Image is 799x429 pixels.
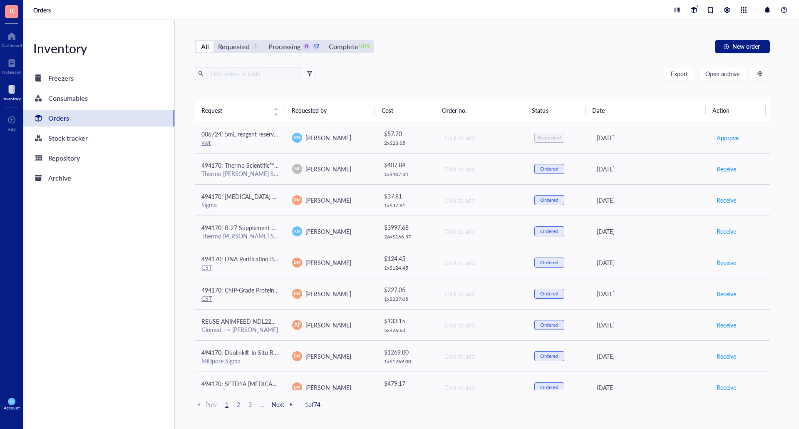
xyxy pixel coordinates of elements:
[201,263,212,271] a: CST
[294,384,300,390] span: DM
[437,278,528,309] td: Click to add
[716,318,737,332] button: Receive
[384,160,431,169] div: $ 407.84
[2,83,21,101] a: Inventory
[305,227,351,236] span: [PERSON_NAME]
[444,258,521,267] div: Click to add
[597,227,703,236] div: [DATE]
[597,258,703,267] div: [DATE]
[444,227,521,236] div: Click to add
[23,70,174,87] a: Freezers
[305,134,351,142] span: [PERSON_NAME]
[48,72,74,84] div: Freezers
[384,379,431,388] div: $ 479.17
[435,99,526,122] th: Order no.
[1,43,22,48] div: Dashboard
[23,170,174,186] a: Archive
[384,316,431,325] div: $ 133.15
[716,225,737,238] button: Receive
[201,106,268,115] span: Request
[705,70,739,77] span: Open archive
[384,140,431,146] div: 2 x $ 28.85
[329,41,358,52] div: Complete
[245,401,255,408] span: 3
[586,99,706,122] th: Date
[597,196,703,205] div: [DATE]
[48,172,71,184] div: Archive
[2,96,21,101] div: Inventory
[444,352,521,361] div: Click to add
[201,294,212,303] a: CST
[201,255,411,263] span: 494170: DNA Purification Buffers and Spin Columns (ChIP, CUT&RUN, CUT&Tag)
[294,228,300,234] span: KW
[2,69,21,74] div: Notebook
[717,258,736,267] span: Receive
[10,5,14,16] span: K
[201,201,279,208] div: Sigma
[23,130,174,146] a: Stock tracker
[384,285,431,294] div: $ 227.05
[268,41,300,52] div: Processing
[384,296,431,303] div: 1 x $ 227.05
[195,40,374,53] div: segmented control
[444,383,521,392] div: Click to add
[384,265,431,271] div: 1 x $ 124.45
[305,383,351,392] span: [PERSON_NAME]
[10,400,14,403] span: KW
[294,321,300,329] span: AP
[201,379,319,388] span: 494170: SETD1A [MEDICAL_DATA] (OTI7B7)
[201,317,310,325] span: REUSE ANIMFEED NDL22GX25MM CRV
[195,99,285,122] th: Request
[195,401,217,408] span: Prev
[717,352,736,361] span: Receive
[294,260,300,265] span: DM
[715,40,770,53] button: New order
[384,254,431,263] div: $ 124.45
[716,381,737,394] button: Receive
[664,67,695,80] button: Export
[257,401,267,408] span: ...
[437,184,528,216] td: Click to add
[437,153,528,184] td: Click to add
[305,290,351,298] span: [PERSON_NAME]
[717,196,736,205] span: Receive
[444,289,521,298] div: Click to add
[540,197,558,203] div: Ordered
[201,326,279,333] div: Glomed --> [PERSON_NAME]
[384,202,431,209] div: 1 x $ 37.81
[305,258,351,267] span: [PERSON_NAME]
[272,401,295,408] span: Next
[23,40,174,57] div: Inventory
[294,135,300,141] span: KW
[525,99,585,122] th: Status
[597,352,703,361] div: [DATE]
[294,197,300,203] span: DM
[305,196,351,204] span: [PERSON_NAME]
[233,401,243,408] span: 2
[716,131,739,144] button: Approve
[201,130,389,138] span: 006724: 5mL reagent reservoir - individually wrapped, sterile (pack of 50)
[8,126,16,131] div: Add
[23,90,174,107] a: Consumables
[717,383,736,392] span: Receive
[444,164,521,174] div: Click to add
[201,138,211,146] a: vwr
[717,164,736,174] span: Receive
[717,227,736,236] span: Receive
[48,112,69,124] div: Orders
[48,152,80,164] div: Repository
[303,43,310,50] div: 0
[717,320,736,330] span: Receive
[597,289,703,298] div: [DATE]
[384,358,431,365] div: 1 x $ 1269.00
[201,232,279,240] div: Thermo [PERSON_NAME] Scientific
[305,165,351,173] span: [PERSON_NAME]
[201,161,443,169] span: 494170: Thermo Scientific™ 384 Well Black Plate, Optically Clear Polymer Bottom, Pack of 10
[444,133,521,142] div: Click to add
[716,350,737,363] button: Receive
[384,347,431,357] div: $ 1269.00
[384,191,431,201] div: $ 37.81
[716,193,737,207] button: Receive
[597,164,703,174] div: [DATE]
[207,67,298,80] input: Find orders in table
